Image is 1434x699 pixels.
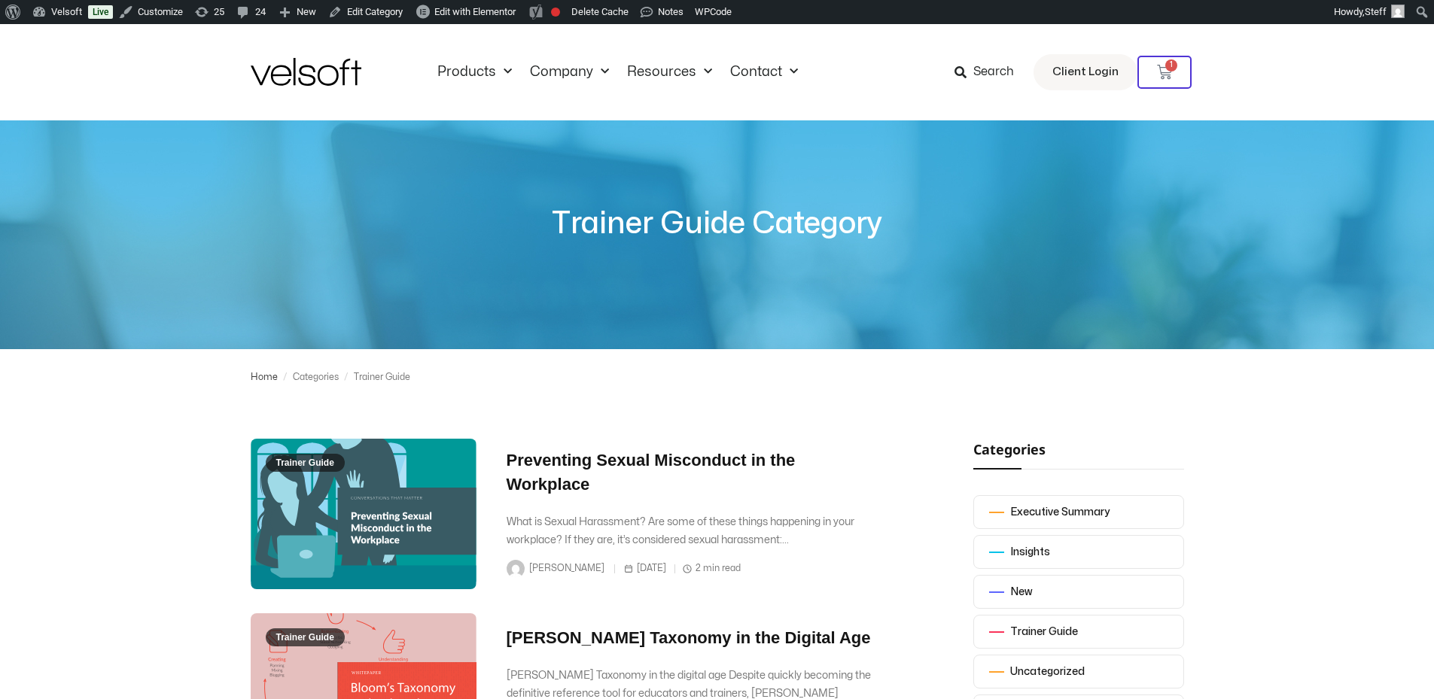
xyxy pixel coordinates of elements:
[354,367,410,387] div: Trainer Guide
[954,59,1025,85] a: Search
[434,6,516,17] span: Edit with Elementor
[1365,6,1387,17] span: Steff
[618,64,721,81] a: ResourcesMenu Toggle
[973,62,1014,82] span: Search
[973,495,1184,529] a: Executive Summary
[1010,503,1110,521] div: Executive Summary
[1010,623,1078,641] div: Trainer Guide
[1034,54,1137,90] a: Client Login
[1165,59,1177,71] span: 1
[251,367,278,387] a: Home
[1137,56,1192,89] a: 1
[973,439,1184,460] h2: Categories
[507,451,796,494] a: Preventing Sexual Misconduct in the Workplace
[507,628,871,647] a: [PERSON_NAME] Taxonomy in the Digital Age
[529,558,611,579] span: [PERSON_NAME]
[1010,543,1050,561] div: Insights
[88,5,113,19] a: Live
[428,64,521,81] a: ProductsMenu Toggle
[551,8,560,17] div: Focus keyphrase not set
[682,558,741,579] span: 2 min read
[623,558,670,579] span: [DATE]
[339,367,354,387] div: /
[973,655,1184,688] a: Uncategorized
[251,439,476,589] a: Trainer Guide
[251,58,361,86] img: Velsoft Training Materials
[266,454,345,472] span: Trainer Guide
[521,64,618,81] a: CompanyMenu Toggle
[973,575,1184,609] a: New
[1010,583,1032,601] div: New
[721,64,807,81] a: ContactMenu Toggle
[973,615,1184,649] a: Trainer Guide
[278,367,293,387] div: /
[428,64,807,81] nav: Menu
[266,628,345,646] span: Trainer Guide
[1010,663,1085,681] div: Uncategorized
[973,535,1184,569] a: Insights
[1052,62,1119,82] span: Client Login
[293,367,339,387] div: Categories
[507,513,883,549] div: What is Sexual Harassment? Are some of these things happening in your workplace? If they are, it’...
